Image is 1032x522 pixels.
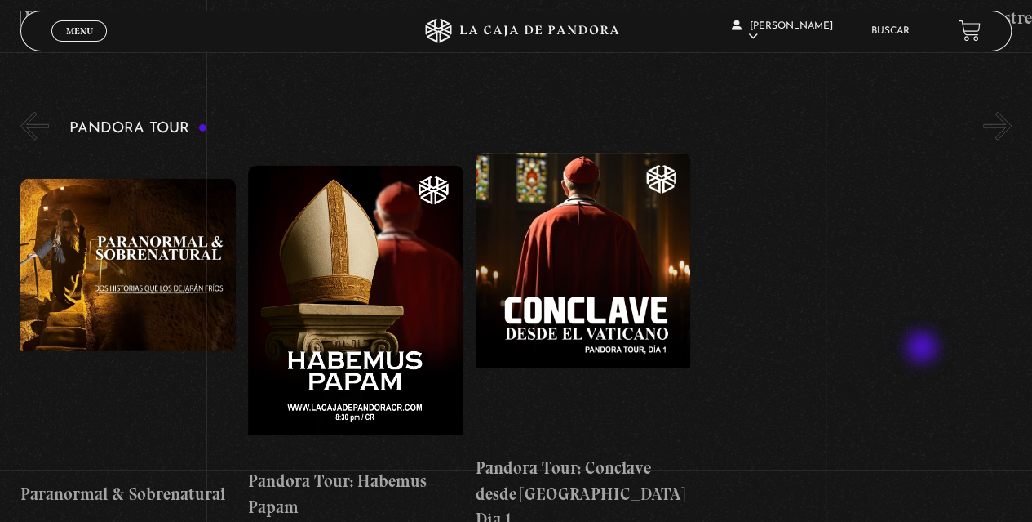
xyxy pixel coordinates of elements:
button: Next [983,112,1012,141]
span: Menu [66,26,93,36]
h4: [DATE] [DATE] [20,5,236,31]
h3: Pandora Tour [69,121,207,136]
span: Cerrar [60,40,99,51]
h4: Historias Paranormales [248,5,463,31]
span: [PERSON_NAME] [732,21,833,42]
a: View your shopping cart [959,20,981,42]
h4: Gente Sombra [702,5,918,31]
button: Previous [20,112,49,141]
h4: Pandora Tour: Habemus Papam [248,468,463,520]
a: Buscar [871,26,910,36]
h4: Paranormal & Sobrenatural [20,481,236,507]
h4: Apariciones en Carretera [476,5,691,31]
